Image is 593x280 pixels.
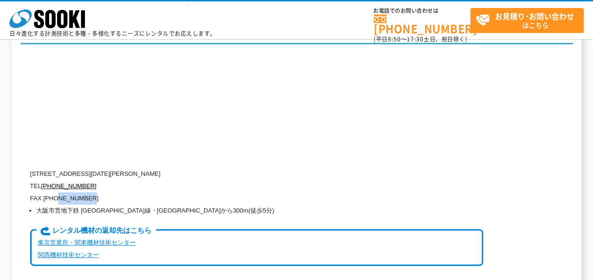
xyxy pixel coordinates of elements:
span: レンタル機材の返却先はこちら [36,226,156,236]
a: 東京営業所・関東機材技術センター [38,239,136,246]
p: FAX [PHONE_NUMBER] [30,192,483,205]
a: [PHONE_NUMBER] [41,182,96,189]
strong: お見積り･お問い合わせ [495,10,574,22]
span: はこちら [476,8,583,32]
span: (平日 ～ 土日、祝日除く) [374,35,467,43]
a: お見積り･お問い合わせはこちら [470,8,584,33]
p: 日々進化する計測技術と多種・多様化するニーズにレンタルでお応えします。 [9,31,216,36]
a: 関西機材技術センター [38,251,99,258]
span: 8:50 [388,35,401,43]
a: [PHONE_NUMBER] [374,15,470,34]
span: お電話でのお問い合わせは [374,8,470,14]
li: 大阪市営地下鉄 [GEOGRAPHIC_DATA]線・[GEOGRAPHIC_DATA]から300m(徒歩5分) [36,205,483,217]
span: 17:30 [407,35,424,43]
p: [STREET_ADDRESS][DATE][PERSON_NAME] [30,168,483,180]
p: TEL [30,180,483,192]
